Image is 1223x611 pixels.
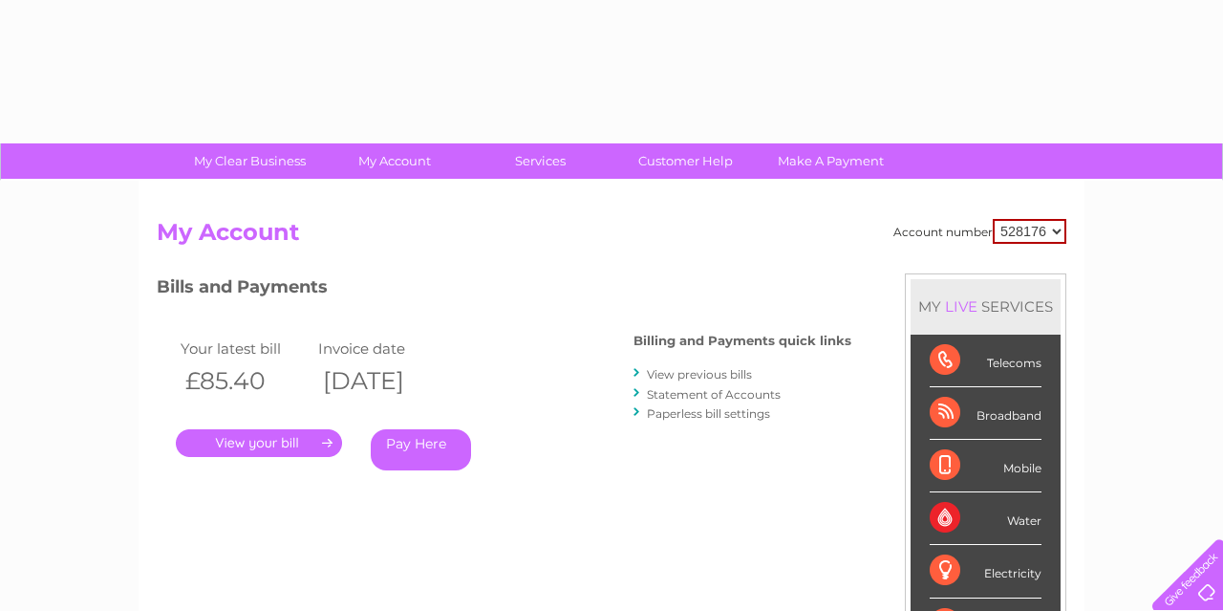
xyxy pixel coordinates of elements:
div: MY SERVICES [911,279,1061,334]
a: Paperless bill settings [647,406,770,421]
a: Customer Help [607,143,764,179]
div: Water [930,492,1041,545]
div: Mobile [930,440,1041,492]
div: Electricity [930,545,1041,598]
th: £85.40 [176,361,313,401]
h2: My Account [157,219,1066,255]
th: [DATE] [313,361,451,401]
h4: Billing and Payments quick links [633,334,851,348]
a: View previous bills [647,367,752,382]
a: My Account [316,143,474,179]
a: Statement of Accounts [647,387,781,402]
div: Broadband [930,387,1041,440]
td: Invoice date [313,336,451,361]
div: LIVE [941,297,981,316]
a: . [176,429,342,457]
a: My Clear Business [171,143,329,179]
h3: Bills and Payments [157,273,851,307]
a: Make A Payment [752,143,910,179]
a: Services [461,143,619,179]
td: Your latest bill [176,336,313,361]
div: Account number [893,219,1066,244]
a: Pay Here [371,429,471,470]
div: Telecoms [930,335,1041,387]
